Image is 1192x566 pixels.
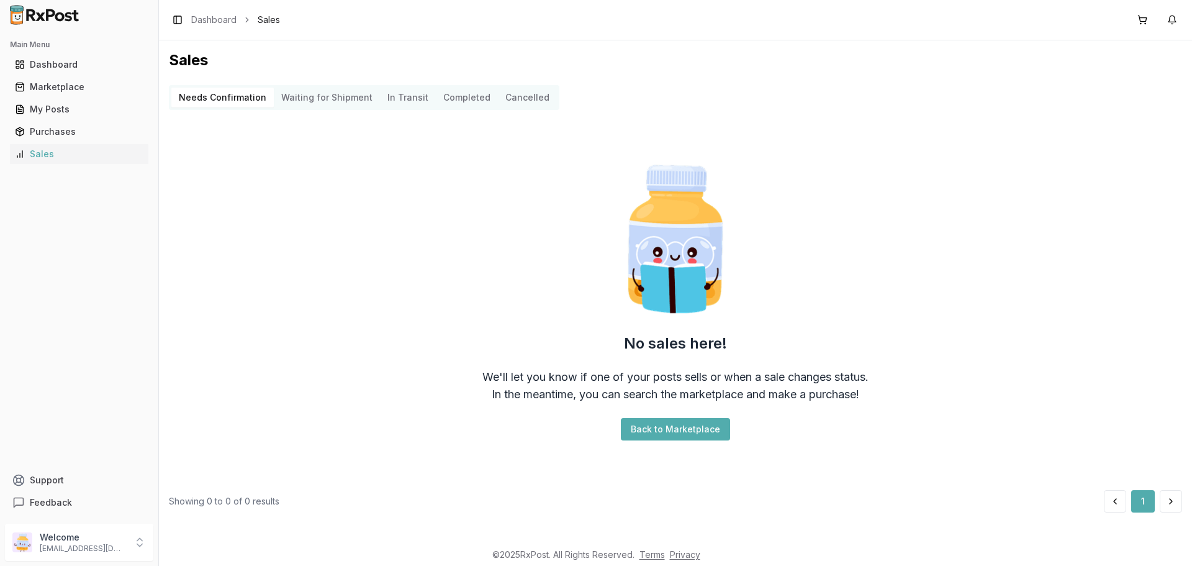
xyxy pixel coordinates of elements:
[380,88,436,107] button: In Transit
[10,76,148,98] a: Marketplace
[621,418,730,440] button: Back to Marketplace
[15,103,143,116] div: My Posts
[15,148,143,160] div: Sales
[5,55,153,75] button: Dashboard
[10,121,148,143] a: Purchases
[5,122,153,142] button: Purchases
[482,368,869,386] div: We'll let you know if one of your posts sells or when a sale changes status.
[624,334,727,354] h2: No sales here!
[436,88,498,107] button: Completed
[30,496,72,509] span: Feedback
[258,14,280,26] span: Sales
[1131,490,1155,513] button: 1
[10,143,148,165] a: Sales
[15,81,143,93] div: Marketplace
[10,98,148,121] a: My Posts
[171,88,274,107] button: Needs Confirmation
[5,99,153,119] button: My Posts
[670,549,700,560] a: Privacy
[5,491,153,514] button: Feedback
[639,549,665,560] a: Terms
[40,531,126,544] p: Welcome
[15,58,143,71] div: Dashboard
[191,14,237,26] a: Dashboard
[492,386,859,403] div: In the meantime, you can search the marketplace and make a purchase!
[10,53,148,76] a: Dashboard
[15,126,143,138] div: Purchases
[5,77,153,97] button: Marketplace
[5,144,153,164] button: Sales
[10,40,148,50] h2: Main Menu
[498,88,557,107] button: Cancelled
[191,14,280,26] nav: breadcrumb
[40,544,126,554] p: [EMAIL_ADDRESS][DOMAIN_NAME]
[169,495,279,508] div: Showing 0 to 0 of 0 results
[12,532,32,552] img: User avatar
[169,50,1182,70] h1: Sales
[274,88,380,107] button: Waiting for Shipment
[5,5,84,25] img: RxPost Logo
[5,469,153,491] button: Support
[596,160,755,319] img: Smart Pill Bottle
